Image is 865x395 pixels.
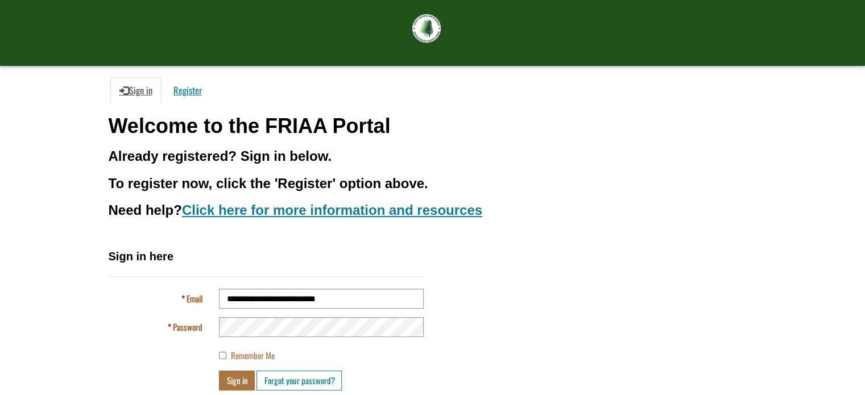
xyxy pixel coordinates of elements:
a: Click here for more information and resources [182,202,482,218]
input: Remember Me [219,352,226,359]
h3: Already registered? Sign in below. [109,149,757,164]
img: FRIAA Submissions Portal [412,14,441,43]
button: Sign in [219,371,255,390]
span: Email [186,292,202,305]
span: Sign in here [109,250,173,263]
a: Forgot your password? [256,371,342,390]
span: Password [172,321,202,333]
a: Sign in [110,77,162,103]
h1: Welcome to the FRIAA Portal [109,115,757,138]
h3: To register now, click the 'Register' option above. [109,176,757,191]
span: Remember Me [230,349,274,361]
a: Register [164,77,211,103]
h3: Need help? [109,203,757,218]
